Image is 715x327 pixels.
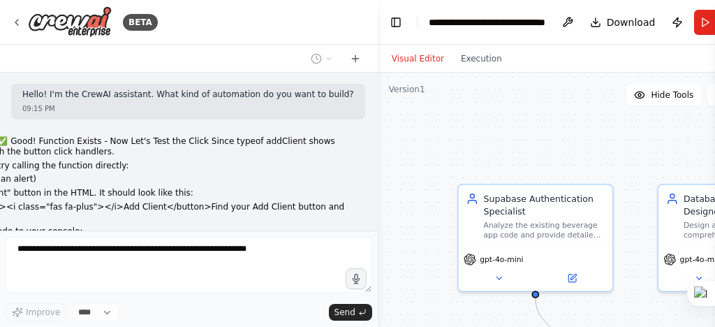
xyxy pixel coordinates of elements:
button: Visual Editor [383,50,452,67]
div: Supabase Authentication Specialist [483,193,605,218]
div: Supabase Authentication SpecialistAnalyze the existing beverage app code and provide detailed imp... [457,184,614,292]
button: Start a new chat [344,50,367,67]
button: Hide left sidebar [386,13,406,32]
span: Hide Tools [651,89,693,101]
button: Improve [6,303,66,321]
button: Download [584,10,661,35]
button: Execution [452,50,510,67]
nav: breadcrumb [429,15,545,29]
span: Download [607,15,656,29]
div: Analyze the existing beverage app code and provide detailed implementation guidance for integrati... [483,220,605,240]
button: Open in side panel [536,270,607,285]
div: 09:15 PM [22,103,354,114]
img: Logo [28,6,112,38]
button: Click to speak your automation idea [346,268,367,289]
div: BETA [123,14,158,31]
button: Send [329,304,372,321]
button: Switch to previous chat [305,50,339,67]
button: Hide Tools [626,84,702,106]
div: Version 1 [389,84,425,95]
p: Hello! I'm the CrewAI assistant. What kind of automation do you want to build? [22,89,354,101]
span: Send [334,307,355,318]
span: gpt-4o-mini [480,254,523,264]
span: Improve [26,307,60,318]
